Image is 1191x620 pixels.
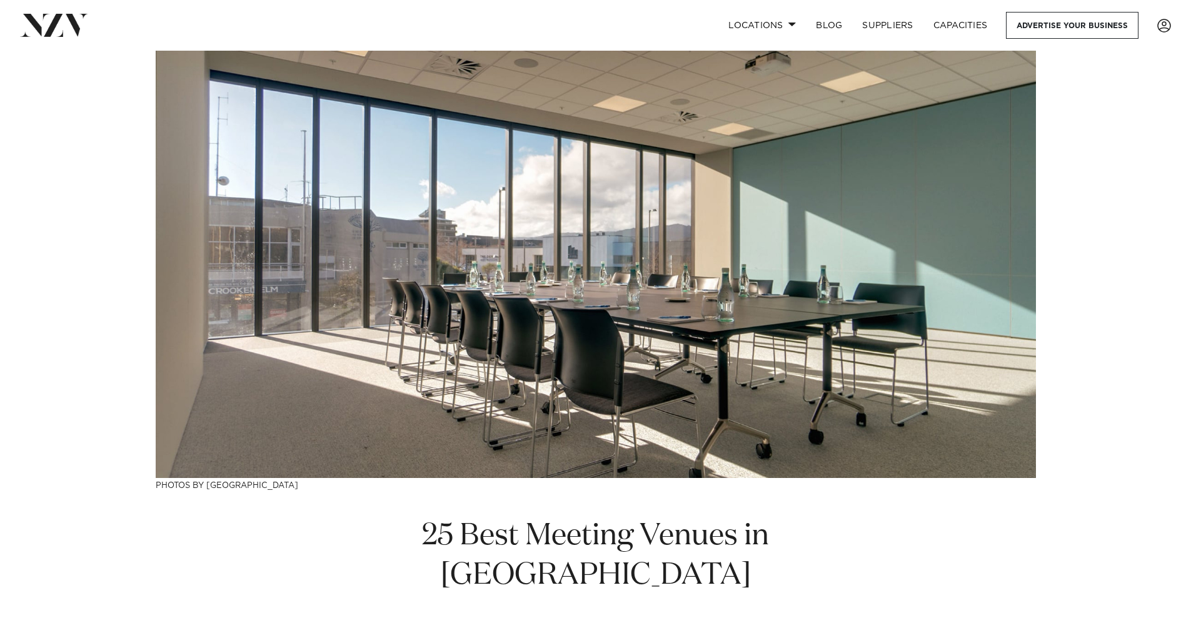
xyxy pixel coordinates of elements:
[20,14,88,36] img: nzv-logo.png
[382,517,810,596] h1: 25 Best Meeting Venues in [GEOGRAPHIC_DATA]
[1006,12,1138,39] a: Advertise your business
[156,51,1036,478] img: 25 Best Meeting Venues in Wellington
[806,12,852,39] a: BLOG
[156,478,1036,491] h3: Photos by [GEOGRAPHIC_DATA]
[718,12,806,39] a: Locations
[852,12,923,39] a: SUPPLIERS
[923,12,998,39] a: Capacities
